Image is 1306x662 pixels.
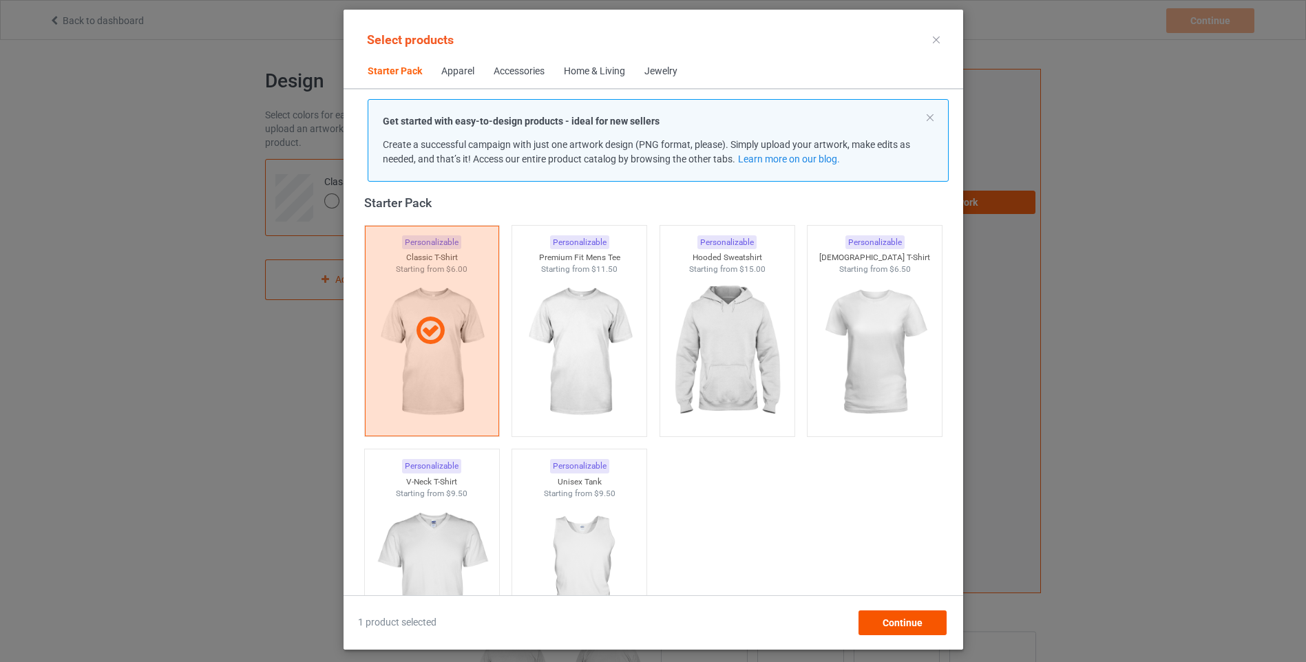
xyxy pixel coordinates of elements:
[383,139,910,164] span: Create a successful campaign with just one artwork design (PNG format, please). Simply upload you...
[446,489,467,498] span: $9.50
[370,499,493,653] img: regular.jpg
[564,65,625,78] div: Home & Living
[549,459,609,473] div: Personalizable
[660,252,794,264] div: Hooded Sweatshirt
[364,488,498,500] div: Starting from
[845,235,904,250] div: Personalizable
[512,488,646,500] div: Starting from
[665,275,788,429] img: regular.jpg
[889,264,910,274] span: $6.50
[697,235,757,250] div: Personalizable
[591,264,618,274] span: $11.50
[512,252,646,264] div: Premium Fit Mens Tee
[882,617,922,628] span: Continue
[518,275,641,429] img: regular.jpg
[808,252,942,264] div: [DEMOGRAPHIC_DATA] T-Shirt
[383,116,660,127] strong: Get started with easy-to-design products - ideal for new sellers
[660,264,794,275] div: Starting from
[494,65,545,78] div: Accessories
[813,275,936,429] img: regular.jpg
[512,264,646,275] div: Starting from
[808,264,942,275] div: Starting from
[644,65,677,78] div: Jewelry
[518,499,641,653] img: regular.jpg
[364,476,498,488] div: V-Neck T-Shirt
[358,55,432,88] span: Starter Pack
[549,235,609,250] div: Personalizable
[512,476,646,488] div: Unisex Tank
[367,32,454,47] span: Select products
[858,610,946,635] div: Continue
[737,153,839,164] a: Learn more on our blog.
[593,489,615,498] span: $9.50
[402,459,461,473] div: Personalizable
[441,65,474,78] div: Apparel
[739,264,765,274] span: $15.00
[358,616,436,630] span: 1 product selected
[364,195,948,211] div: Starter Pack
